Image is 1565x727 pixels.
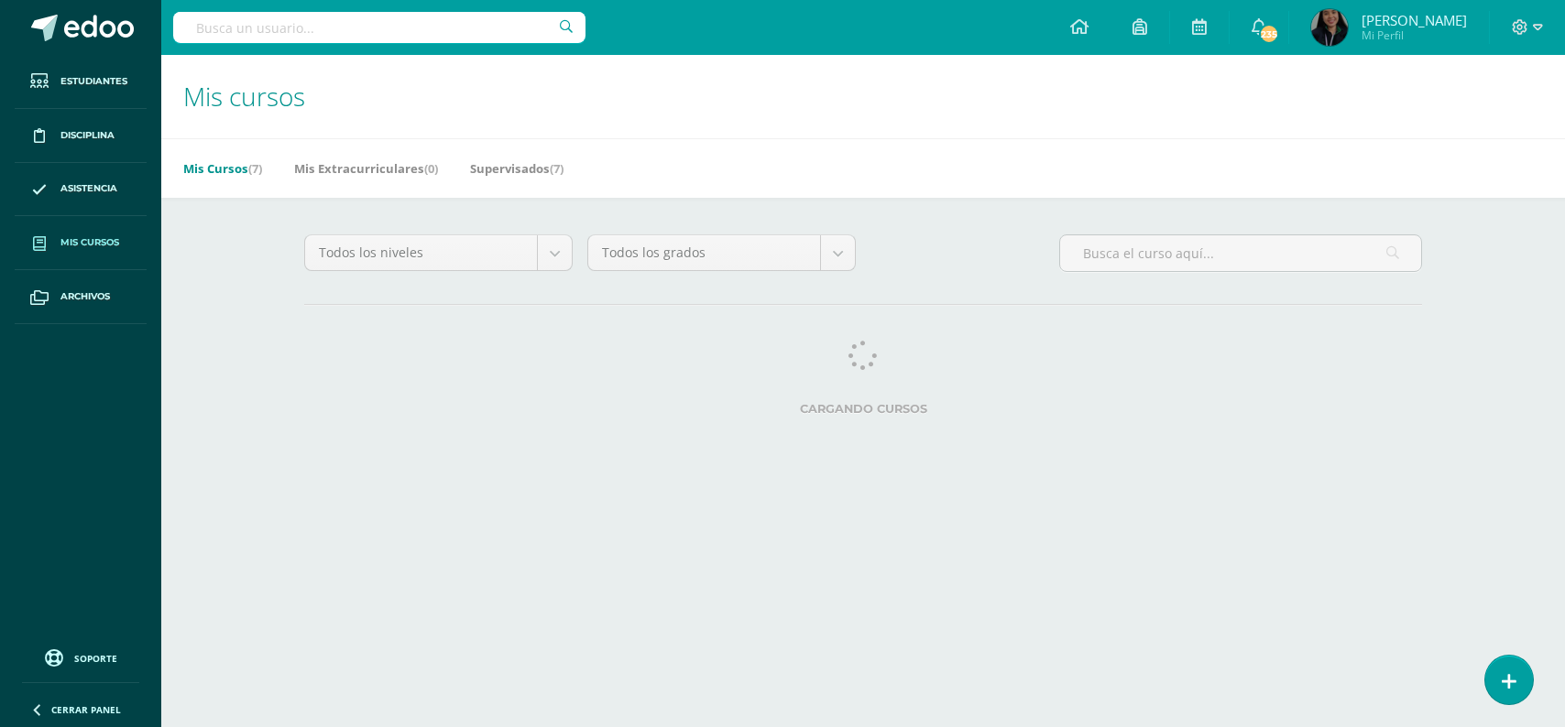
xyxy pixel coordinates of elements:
[183,79,305,114] span: Mis cursos
[1362,11,1467,29] span: [PERSON_NAME]
[15,270,147,324] a: Archivos
[74,652,117,665] span: Soporte
[424,160,438,177] span: (0)
[304,402,1422,416] label: Cargando cursos
[22,645,139,669] a: Soporte
[1362,27,1467,43] span: Mi Perfil
[305,235,572,270] a: Todos los niveles
[550,160,564,177] span: (7)
[51,703,121,716] span: Cerrar panel
[15,216,147,270] a: Mis cursos
[294,154,438,183] a: Mis Extracurriculares(0)
[588,235,855,270] a: Todos los grados
[248,160,262,177] span: (7)
[602,235,806,270] span: Todos los grados
[15,109,147,163] a: Disciplina
[183,154,262,183] a: Mis Cursos(7)
[1311,9,1348,46] img: 05b0c392cdf5122faff8de1dd3fa3244.png
[319,235,523,270] span: Todos los niveles
[60,235,119,250] span: Mis cursos
[173,12,586,43] input: Busca un usuario...
[60,128,115,143] span: Disciplina
[15,55,147,109] a: Estudiantes
[1060,235,1421,271] input: Busca el curso aquí...
[60,74,127,89] span: Estudiantes
[15,163,147,217] a: Asistencia
[60,181,117,196] span: Asistencia
[60,289,110,304] span: Archivos
[1259,24,1279,44] span: 235
[470,154,564,183] a: Supervisados(7)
